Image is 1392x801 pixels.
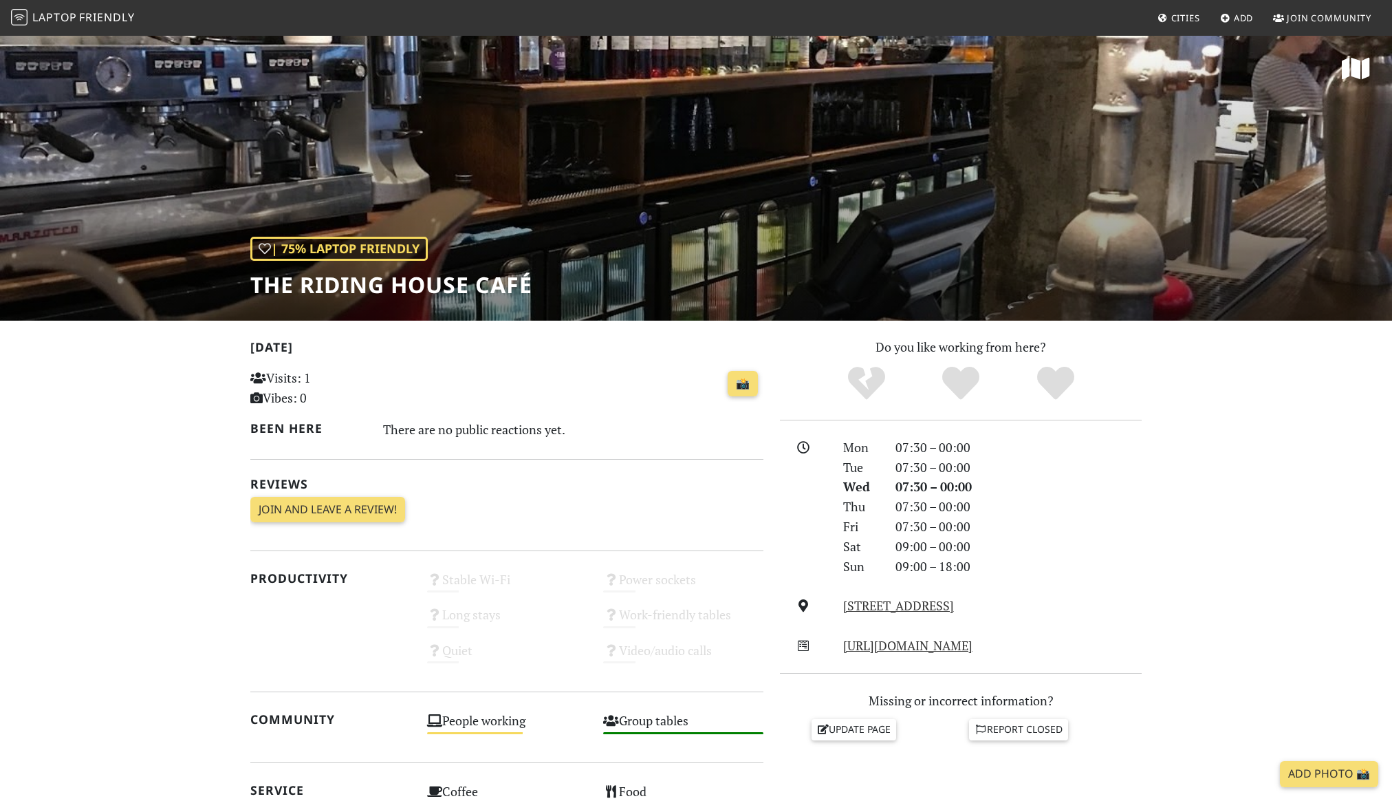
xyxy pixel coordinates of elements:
[419,639,596,674] div: Quiet
[728,371,758,397] a: 📸
[887,438,1150,458] div: 07:30 – 00:00
[419,604,596,639] div: Long stays
[1171,12,1200,24] span: Cities
[887,537,1150,557] div: 09:00 – 00:00
[250,368,411,408] p: Visits: 1 Vibes: 0
[250,497,405,523] a: Join and leave a review!
[1287,12,1371,24] span: Join Community
[595,709,772,745] div: Group tables
[595,604,772,639] div: Work-friendly tables
[250,421,367,436] h2: Been here
[250,272,532,298] h1: The Riding House Café
[780,691,1142,711] p: Missing or incorrect information?
[887,477,1150,497] div: 07:30 – 00:00
[843,637,972,654] a: [URL][DOMAIN_NAME]
[250,783,411,798] h2: Service
[835,557,887,577] div: Sun
[843,597,954,614] a: [STREET_ADDRESS]
[250,712,411,727] h2: Community
[1280,761,1378,787] a: Add Photo 📸
[887,458,1150,478] div: 07:30 – 00:00
[11,9,28,25] img: LaptopFriendly
[835,458,887,478] div: Tue
[1152,6,1206,30] a: Cities
[1008,365,1103,403] div: Definitely!
[812,719,897,740] a: Update page
[595,568,772,604] div: Power sockets
[383,418,764,440] div: There are no public reactions yet.
[79,10,134,25] span: Friendly
[1268,6,1377,30] a: Join Community
[887,517,1150,537] div: 07:30 – 00:00
[913,365,1008,403] div: Yes
[419,568,596,604] div: Stable Wi-Fi
[835,517,887,537] div: Fri
[887,497,1150,517] div: 07:30 – 00:00
[887,557,1150,577] div: 09:00 – 18:00
[835,477,887,497] div: Wed
[780,337,1142,357] p: Do you like working from here?
[250,237,428,261] div: | 75% Laptop Friendly
[835,497,887,517] div: Thu
[1215,6,1259,30] a: Add
[1234,12,1254,24] span: Add
[250,571,411,586] h2: Productivity
[419,709,596,745] div: People working
[969,719,1068,740] a: Report closed
[835,537,887,557] div: Sat
[595,639,772,674] div: Video/audio calls
[819,365,914,403] div: No
[835,438,887,458] div: Mon
[32,10,77,25] span: Laptop
[250,340,763,360] h2: [DATE]
[11,6,135,30] a: LaptopFriendly LaptopFriendly
[250,477,763,491] h2: Reviews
